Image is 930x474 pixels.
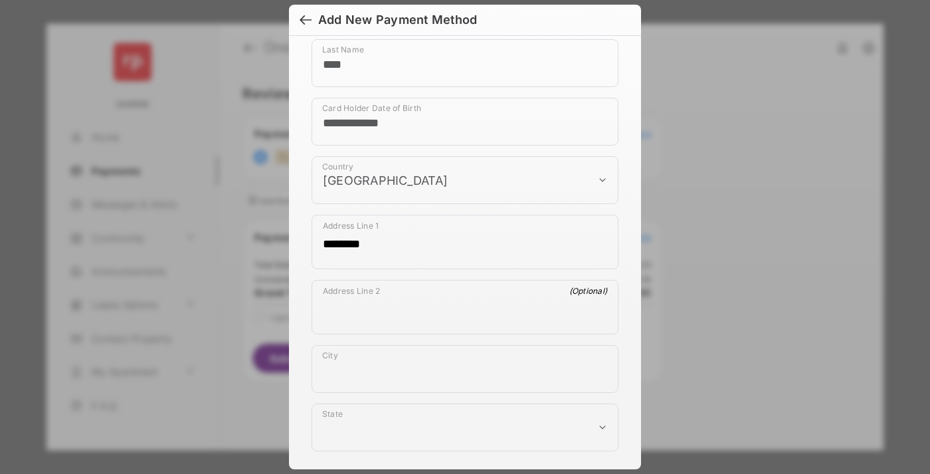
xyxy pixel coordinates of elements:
[312,280,618,334] div: payment_method_screening[postal_addresses][addressLine2]
[312,156,618,204] div: payment_method_screening[postal_addresses][country]
[312,345,618,393] div: payment_method_screening[postal_addresses][locality]
[318,13,477,27] div: Add New Payment Method
[312,404,618,451] div: payment_method_screening[postal_addresses][administrativeArea]
[312,215,618,269] div: payment_method_screening[postal_addresses][addressLine1]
